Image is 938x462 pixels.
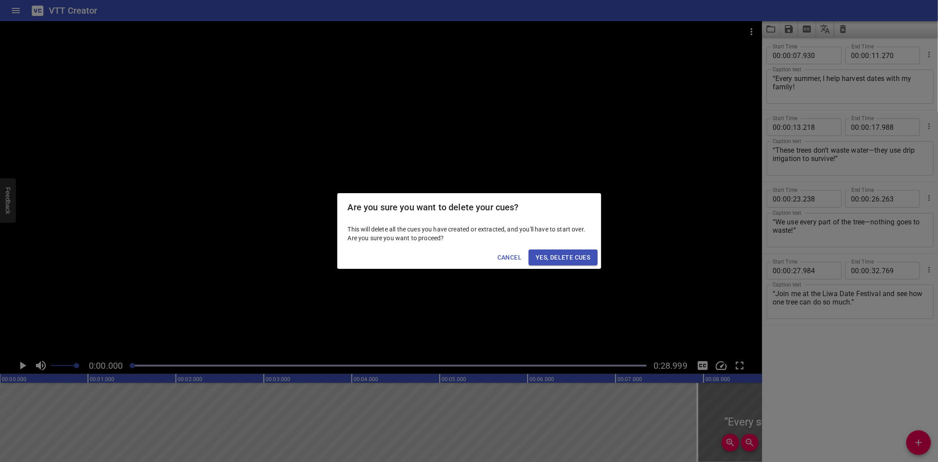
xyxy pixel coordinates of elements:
button: Cancel [494,249,525,266]
div: This will delete all the cues you have created or extracted, and you'll have to start over. Are y... [337,221,601,246]
h2: Are you sure you want to delete your cues? [348,200,591,214]
span: Cancel [497,252,522,263]
span: Yes, Delete Cues [536,252,590,263]
button: Yes, Delete Cues [529,249,597,266]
